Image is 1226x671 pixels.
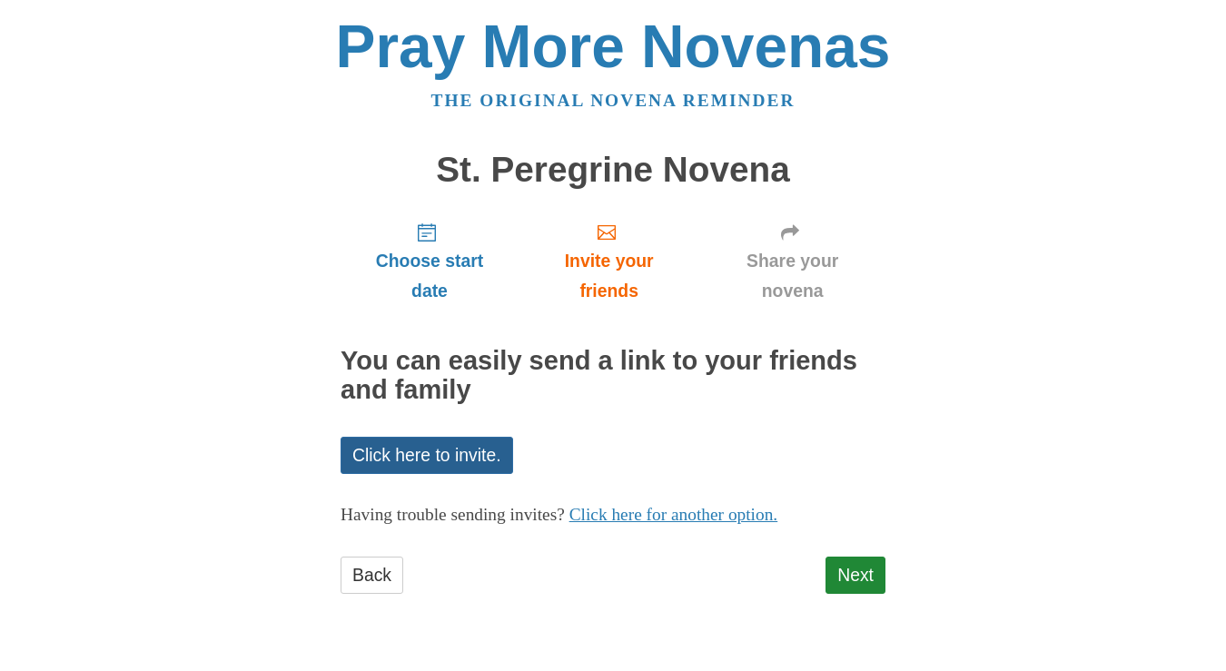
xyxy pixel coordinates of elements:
a: The original novena reminder [431,91,796,110]
a: Share your novena [699,207,885,315]
span: Having trouble sending invites? [341,505,565,524]
a: Choose start date [341,207,519,315]
a: Next [826,557,885,594]
h1: St. Peregrine Novena [341,151,885,190]
a: Click here for another option. [569,505,778,524]
a: Pray More Novenas [336,13,891,80]
a: Back [341,557,403,594]
span: Share your novena [717,246,867,306]
a: Invite your friends [519,207,699,315]
a: Click here to invite. [341,437,513,474]
h2: You can easily send a link to your friends and family [341,347,885,405]
span: Choose start date [359,246,500,306]
span: Invite your friends [537,246,681,306]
